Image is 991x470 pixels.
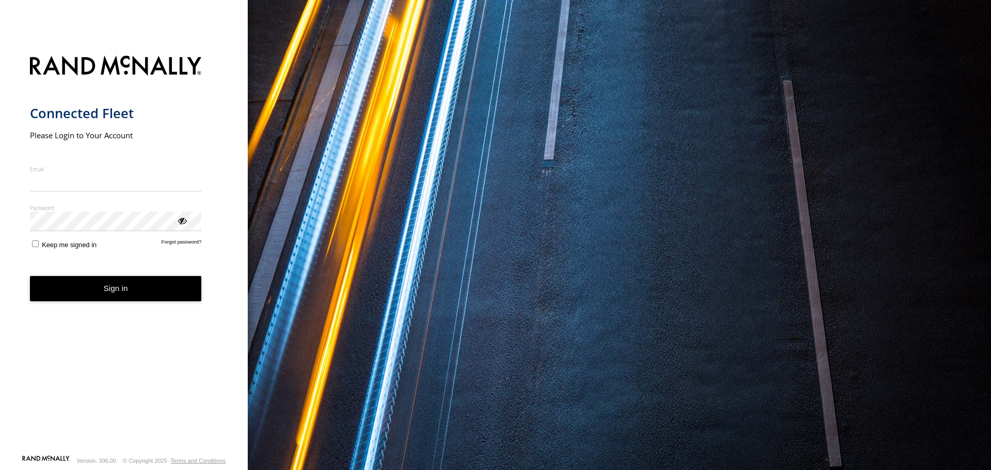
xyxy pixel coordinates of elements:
a: Visit our Website [22,456,70,466]
a: Forgot password? [162,239,202,249]
label: Email [30,165,202,173]
form: main [30,50,218,455]
label: Password [30,204,202,212]
div: Version: 306.00 [77,458,116,464]
a: Terms and Conditions [171,458,226,464]
h2: Please Login to Your Account [30,130,202,140]
h1: Connected Fleet [30,105,202,122]
button: Sign in [30,276,202,301]
div: © Copyright 2025 - [123,458,226,464]
span: Keep me signed in [42,241,97,249]
img: Rand McNally [30,54,202,80]
div: ViewPassword [177,215,187,225]
input: Keep me signed in [32,240,39,247]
